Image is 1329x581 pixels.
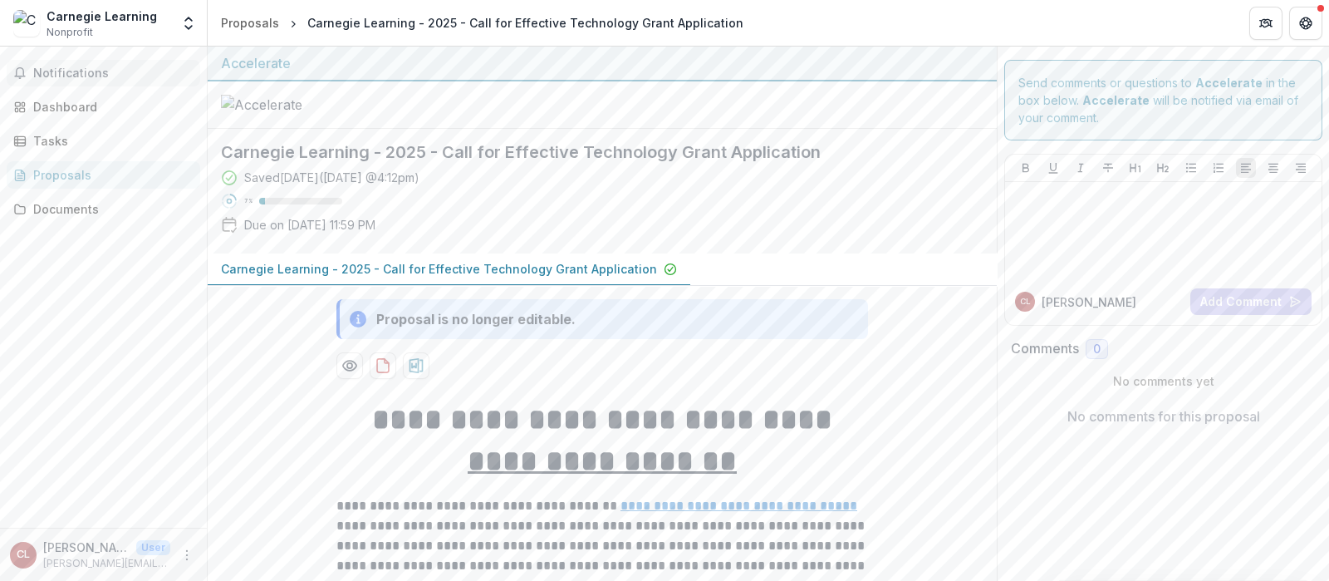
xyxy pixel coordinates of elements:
div: Tasks [33,132,187,150]
a: Dashboard [7,93,200,121]
div: Proposals [33,166,187,184]
div: Carnegie Learning [47,7,157,25]
button: Bold [1016,158,1036,178]
p: User [136,540,170,555]
button: More [177,545,197,565]
button: Ordered List [1209,158,1228,178]
a: Proposals [7,161,200,189]
div: Courtney Lewis [1020,298,1031,306]
p: Carnegie Learning - 2025 - Call for Effective Technology Grant Application [221,260,657,278]
p: Due on [DATE] 11:59 PM [244,216,375,234]
button: Align Left [1236,158,1256,178]
button: Open entity switcher [177,7,200,40]
div: Courtney Lewis [17,549,30,560]
div: Dashboard [33,98,187,116]
img: Accelerate [221,95,387,115]
p: [PERSON_NAME] [1042,293,1136,311]
div: Proposals [221,14,279,32]
p: 7 % [244,195,253,207]
button: Notifications [7,60,200,86]
a: Proposals [214,11,286,35]
button: Preview 2455e755-0147-4acf-b424-b27b4e884478-0.pdf [336,352,363,379]
button: Align Right [1291,158,1311,178]
button: Get Help [1289,7,1322,40]
a: Documents [7,195,200,223]
strong: Accelerate [1195,76,1263,90]
img: Carnegie Learning [13,10,40,37]
button: Add Comment [1190,288,1312,315]
div: Send comments or questions to in the box below. will be notified via email of your comment. [1004,60,1322,140]
button: Align Center [1263,158,1283,178]
a: Tasks [7,127,200,155]
nav: breadcrumb [214,11,750,35]
div: Accelerate [221,53,983,73]
div: Proposal is no longer editable. [376,309,576,329]
div: Carnegie Learning - 2025 - Call for Effective Technology Grant Application [307,14,743,32]
button: Italicize [1071,158,1091,178]
p: No comments for this proposal [1067,406,1260,426]
span: Notifications [33,66,194,81]
button: download-proposal [370,352,396,379]
button: Bullet List [1181,158,1201,178]
button: Heading 2 [1153,158,1173,178]
button: download-proposal [403,352,429,379]
button: Partners [1249,7,1282,40]
div: Documents [33,200,187,218]
button: Underline [1043,158,1063,178]
strong: Accelerate [1082,93,1150,107]
h2: Carnegie Learning - 2025 - Call for Effective Technology Grant Application [221,142,957,162]
span: Nonprofit [47,25,93,40]
p: No comments yet [1011,372,1316,390]
div: Saved [DATE] ( [DATE] @ 4:12pm ) [244,169,419,186]
button: Strike [1098,158,1118,178]
span: 0 [1093,342,1101,357]
button: Heading 1 [1125,158,1145,178]
p: [PERSON_NAME] [43,539,130,556]
p: [PERSON_NAME][EMAIL_ADDRESS][DOMAIN_NAME] [43,556,170,571]
h2: Comments [1011,341,1079,357]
